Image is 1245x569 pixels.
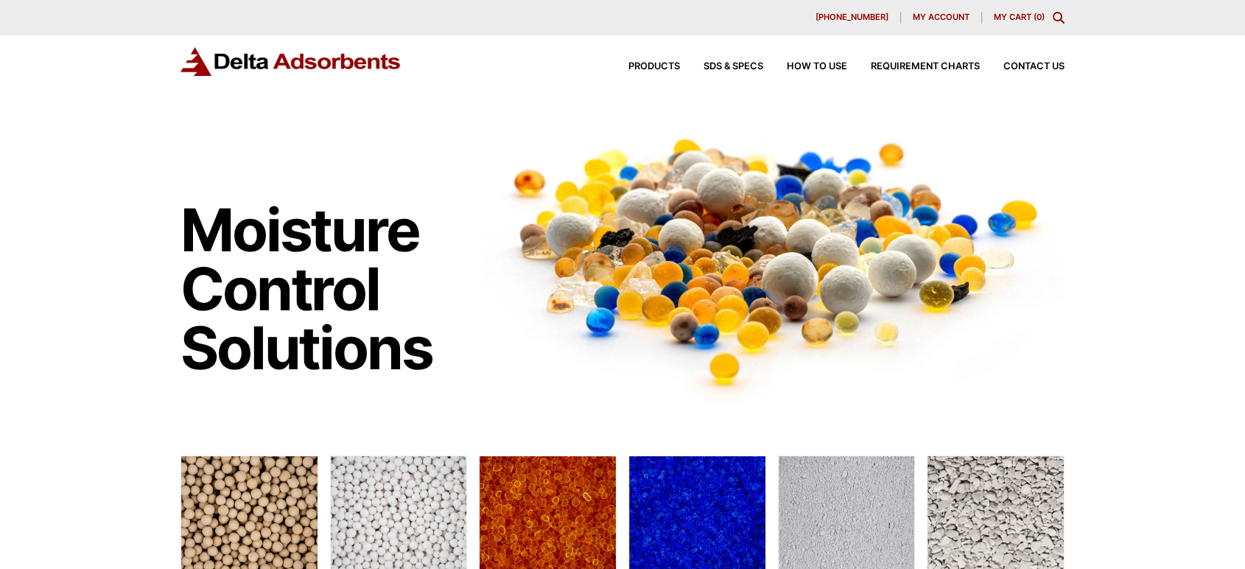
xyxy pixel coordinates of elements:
a: Products [605,62,680,71]
a: How to Use [763,62,847,71]
span: How to Use [787,62,847,71]
span: [PHONE_NUMBER] [816,13,888,21]
a: Requirement Charts [847,62,980,71]
img: Image [479,111,1065,408]
span: Contact Us [1003,62,1065,71]
span: Products [628,62,680,71]
a: [PHONE_NUMBER] [804,12,901,24]
span: Requirement Charts [871,62,980,71]
a: SDS & SPECS [680,62,763,71]
span: SDS & SPECS [704,62,763,71]
h1: Moisture Control Solutions [180,200,465,377]
img: Delta Adsorbents [180,47,401,76]
span: 0 [1037,12,1042,22]
a: My account [901,12,982,24]
a: My Cart (0) [994,12,1045,22]
span: My account [913,13,969,21]
div: Toggle Modal Content [1053,12,1065,24]
a: Contact Us [980,62,1065,71]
